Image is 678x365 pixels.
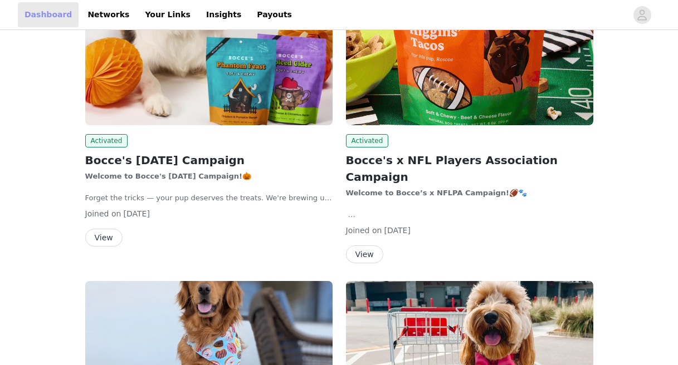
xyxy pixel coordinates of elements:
div: avatar [637,6,647,24]
button: View [346,245,383,263]
strong: Welcome to Bocce’s x NFLPA Campaign! [346,189,509,197]
a: Dashboard [18,2,79,27]
a: Your Links [138,2,197,27]
strong: Welcome to Bocce's [DATE] Campaign! [85,172,243,180]
span: Activated [85,134,128,147]
p: 🏈🐾 [346,188,593,199]
p: Forget the tricks — your pup deserves the treats. We're brewing up something spooky (& sweet!) th... [85,193,333,204]
a: View [85,234,123,242]
button: View [85,229,123,246]
span: [DATE] [124,209,150,218]
span: [DATE] [384,226,411,235]
a: View [346,250,383,259]
span: Activated [346,134,389,147]
span: Joined on [85,209,121,218]
span: Joined on [346,226,382,235]
h2: Bocce's x NFL Players Association Campaign [346,152,593,185]
a: Networks [81,2,136,27]
p: 🎃 [85,171,333,182]
a: Payouts [250,2,299,27]
a: Insights [199,2,248,27]
h2: Bocce's [DATE] Campaign [85,152,333,169]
